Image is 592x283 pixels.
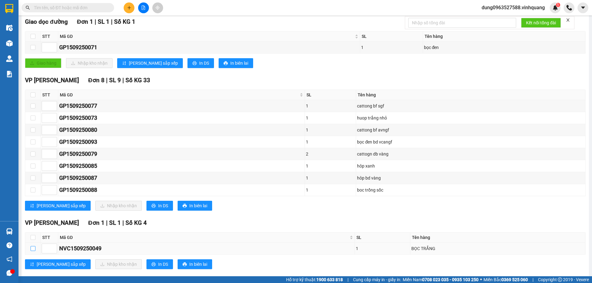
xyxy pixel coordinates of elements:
[25,18,68,25] span: Giao dọc đường
[423,31,586,42] th: Tên hàng
[178,259,212,269] button: printerIn biên lai
[37,261,86,268] span: [PERSON_NAME] sắp xếp
[25,201,91,211] button: sort-ascending[PERSON_NAME] sắp xếp
[146,259,173,269] button: printerIn DS
[58,160,305,172] td: GP1509250085
[58,184,305,196] td: GP1509250088
[59,186,304,194] div: GP1509250088
[37,202,86,209] span: [PERSON_NAME] sắp xếp
[59,114,304,122] div: GP1509250073
[483,276,528,283] span: Miền Bắc
[26,6,30,10] span: search
[60,234,348,241] span: Mã GD
[95,201,142,211] button: downloadNhập kho nhận
[521,18,561,28] button: Kết nối tổng đài
[114,18,135,25] span: Số KG 1
[151,262,156,267] span: printer
[357,139,584,145] div: bọc đen bd vcangf
[189,202,207,209] span: In biên lai
[286,276,343,283] span: Hỗ trợ kỹ thuật:
[355,232,410,243] th: SL
[138,2,149,13] button: file-add
[356,90,586,100] th: Tên hàng
[109,219,121,226] span: SL 1
[6,256,12,262] span: notification
[41,232,58,243] th: STT
[41,31,58,42] th: STT
[192,61,197,66] span: printer
[357,175,584,181] div: hôp bd vàng
[88,219,105,226] span: Đơn 1
[141,6,146,10] span: file-add
[58,124,305,136] td: GP1509250080
[106,219,108,226] span: |
[58,172,305,184] td: GP1509250087
[5,4,13,13] img: logo-vxr
[30,262,34,267] span: sort-ascending
[422,277,479,282] strong: 0708 023 035 - 0935 103 250
[403,276,479,283] span: Miền Nam
[532,276,533,283] span: |
[25,77,79,84] span: VP [PERSON_NAME]
[553,5,558,10] img: icon-new-feature
[122,61,126,66] span: sort-ascending
[98,18,109,25] span: SL 1
[316,277,343,282] strong: 1900 633 818
[122,219,124,226] span: |
[146,201,173,211] button: printerIn DS
[357,127,584,133] div: cattong bf avngf
[178,201,212,211] button: printerIn biên lai
[6,270,12,276] span: message
[357,103,584,109] div: cattong bf sgf
[77,18,93,25] span: Đơn 1
[59,244,354,253] div: NVC1509250049
[224,61,228,66] span: printer
[58,100,305,112] td: GP1509250077
[501,277,528,282] strong: 0369 525 060
[353,276,401,283] span: Cung cấp máy in - giấy in:
[59,102,304,110] div: GP1509250077
[129,60,178,67] span: [PERSON_NAME] sắp xếp
[189,261,207,268] span: In biên lai
[306,103,355,109] div: 1
[411,245,584,252] div: BỌC TRẮNG
[410,232,586,243] th: Tên hàng
[408,18,516,28] input: Nhập số tổng đài
[59,43,359,52] div: GP1509250071
[25,219,79,226] span: VP [PERSON_NAME]
[25,58,61,68] button: uploadGiao hàng
[580,5,586,10] span: caret-down
[122,77,124,84] span: |
[34,4,107,11] input: Tìm tên, số ĐT hoặc mã đơn
[566,5,572,10] img: phone-icon
[58,112,305,124] td: GP1509250073
[95,259,142,269] button: downloadNhập kho nhận
[88,77,105,84] span: Đơn 8
[230,60,248,67] span: In biên lai
[306,127,355,133] div: 1
[557,3,559,7] span: 1
[305,90,356,100] th: SL
[558,277,562,282] span: copyright
[158,261,168,268] span: In DS
[6,25,13,31] img: warehouse-icon
[127,6,131,10] span: plus
[361,44,421,51] div: 1
[6,40,13,46] img: warehouse-icon
[59,174,304,182] div: GP1509250087
[357,115,584,121] div: huop trắng nhỏ
[306,187,355,193] div: 1
[58,243,355,255] td: NVC1509250049
[155,6,160,10] span: aim
[41,90,58,100] th: STT
[6,71,13,77] img: solution-icon
[357,187,584,193] div: boc trống sốc
[526,19,556,26] span: Kết nối tổng đài
[125,77,150,84] span: Số KG 33
[124,2,134,13] button: plus
[58,42,360,54] td: GP1509250071
[60,91,298,98] span: Mã GD
[578,2,588,13] button: caret-down
[566,18,570,22] span: close
[187,58,214,68] button: printerIn DS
